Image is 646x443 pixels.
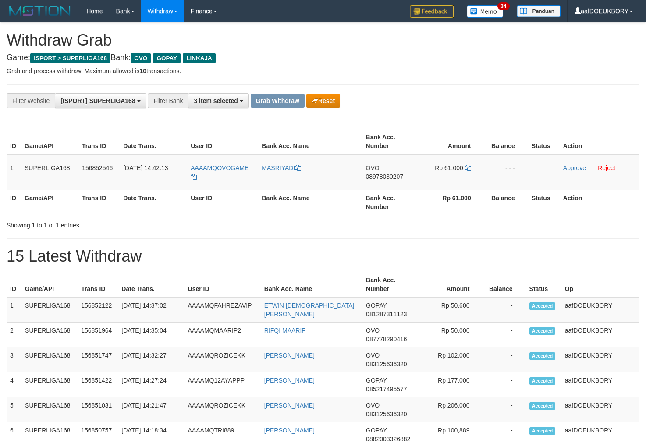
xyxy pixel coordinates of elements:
[366,311,407,318] span: Copy 081287311123 to clipboard
[418,297,483,323] td: Rp 50,600
[418,129,484,154] th: Amount
[118,272,184,297] th: Date Trans.
[7,248,639,265] h1: 15 Latest Withdraw
[528,190,560,215] th: Status
[183,53,216,63] span: LINKAJA
[262,164,301,171] a: MASRIYADI
[118,372,184,397] td: [DATE] 14:27:24
[194,97,238,104] span: 3 item selected
[60,97,135,104] span: [ISPORT] SUPERLIGA168
[366,386,407,393] span: Copy 085217495577 to clipboard
[187,190,258,215] th: User ID
[366,173,404,180] span: Copy 08978030207 to clipboard
[529,377,556,385] span: Accepted
[563,164,586,171] a: Approve
[185,323,261,347] td: AAAAMQMAARIP2
[366,327,380,334] span: OVO
[483,297,525,323] td: -
[148,93,188,108] div: Filter Bank
[561,272,639,297] th: Op
[529,427,556,435] span: Accepted
[153,53,181,63] span: GOPAY
[21,129,78,154] th: Game/API
[7,67,639,75] p: Grab and process withdraw. Maximum allowed is transactions.
[118,297,184,323] td: [DATE] 14:37:02
[366,411,407,418] span: Copy 083125636320 to clipboard
[264,352,315,359] a: [PERSON_NAME]
[7,272,21,297] th: ID
[188,93,248,108] button: 3 item selected
[561,323,639,347] td: aafDOEUKBORY
[185,347,261,372] td: AAAAMQROZICEKK
[78,397,118,422] td: 156851031
[78,297,118,323] td: 156852122
[484,154,528,190] td: - - -
[78,190,120,215] th: Trans ID
[7,32,639,49] h1: Withdraw Grab
[418,347,483,372] td: Rp 102,000
[123,164,168,171] span: [DATE] 14:42:13
[366,427,387,434] span: GOPAY
[78,129,120,154] th: Trans ID
[21,297,78,323] td: SUPERLIGA168
[362,272,418,297] th: Bank Acc. Number
[418,397,483,422] td: Rp 206,000
[118,323,184,347] td: [DATE] 14:35:04
[7,372,21,397] td: 4
[483,397,525,422] td: -
[483,323,525,347] td: -
[366,361,407,368] span: Copy 083125636320 to clipboard
[21,154,78,190] td: SUPERLIGA168
[366,302,387,309] span: GOPAY
[467,5,504,18] img: Button%20Memo.svg
[21,272,78,297] th: Game/API
[7,397,21,422] td: 5
[251,94,305,108] button: Grab Withdraw
[366,436,410,443] span: Copy 0882003326882 to clipboard
[560,190,639,215] th: Action
[483,272,525,297] th: Balance
[21,323,78,347] td: SUPERLIGA168
[78,347,118,372] td: 156851747
[118,397,184,422] td: [DATE] 14:21:47
[264,427,315,434] a: [PERSON_NAME]
[410,5,454,18] img: Feedback.jpg
[118,347,184,372] td: [DATE] 14:32:27
[435,164,463,171] span: Rp 61.000
[185,397,261,422] td: AAAAMQROZICEKK
[366,164,380,171] span: OVO
[7,323,21,347] td: 2
[362,190,418,215] th: Bank Acc. Number
[561,347,639,372] td: aafDOEUKBORY
[7,217,263,230] div: Showing 1 to 1 of 1 entries
[306,94,340,108] button: Reset
[187,129,258,154] th: User ID
[191,164,248,171] span: AAAAMQOVOGAME
[418,190,484,215] th: Rp 61.000
[366,377,387,384] span: GOPAY
[264,327,305,334] a: RIFQI MAARIF
[185,272,261,297] th: User ID
[264,402,315,409] a: [PERSON_NAME]
[484,129,528,154] th: Balance
[261,272,362,297] th: Bank Acc. Name
[528,129,560,154] th: Status
[120,190,187,215] th: Date Trans.
[7,190,21,215] th: ID
[131,53,151,63] span: OVO
[366,402,380,409] span: OVO
[366,336,407,343] span: Copy 087778290416 to clipboard
[598,164,615,171] a: Reject
[366,352,380,359] span: OVO
[21,190,78,215] th: Game/API
[561,297,639,323] td: aafDOEUKBORY
[418,323,483,347] td: Rp 50,000
[55,93,146,108] button: [ISPORT] SUPERLIGA168
[7,297,21,323] td: 1
[529,327,556,335] span: Accepted
[21,397,78,422] td: SUPERLIGA168
[418,272,483,297] th: Amount
[497,2,509,10] span: 34
[264,377,315,384] a: [PERSON_NAME]
[21,372,78,397] td: SUPERLIGA168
